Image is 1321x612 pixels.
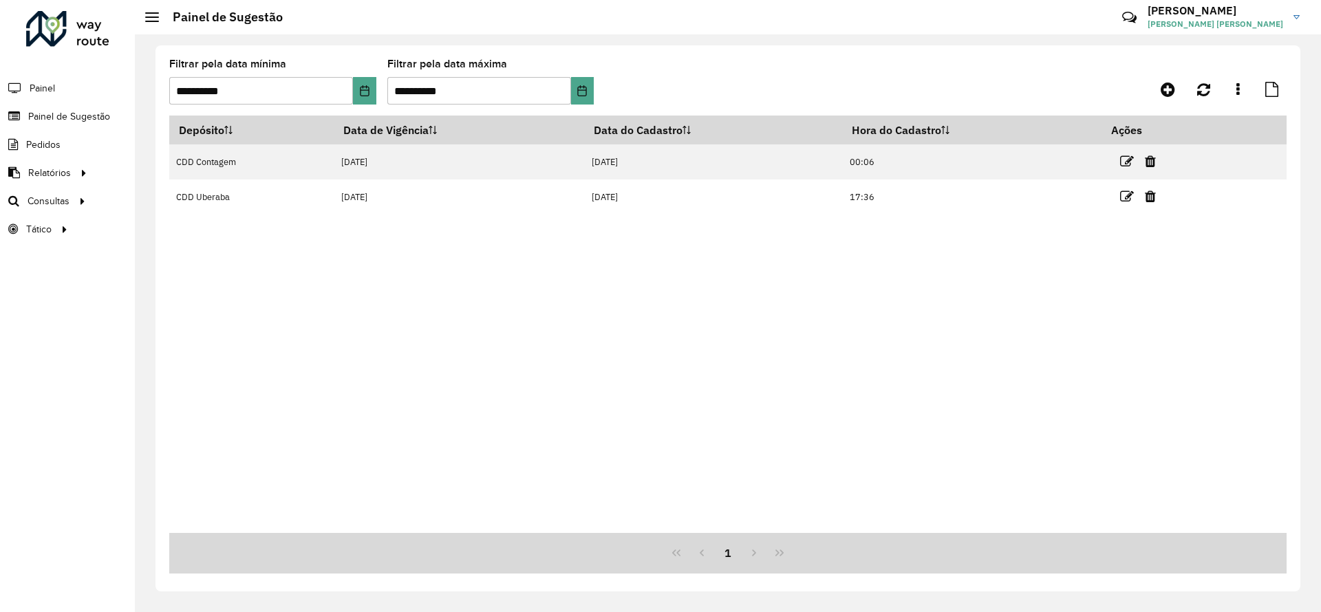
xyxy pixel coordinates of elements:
a: Editar [1120,187,1134,206]
th: Data do Cadastro [584,116,842,144]
button: 1 [715,540,741,566]
button: Choose Date [571,77,594,105]
span: Consultas [28,194,69,208]
h3: [PERSON_NAME] [1148,4,1283,17]
td: [DATE] [584,179,842,215]
span: Tático [26,222,52,237]
td: 00:06 [842,144,1102,179]
span: Painel [30,81,55,96]
th: Data de Vigência [334,116,584,144]
td: CDD Uberaba [169,179,334,215]
h2: Painel de Sugestão [159,10,283,25]
th: Depósito [169,116,334,144]
td: [DATE] [584,144,842,179]
label: Filtrar pela data mínima [169,56,286,72]
a: Contato Rápido [1115,3,1144,32]
span: Relatórios [28,166,71,180]
td: CDD Contagem [169,144,334,179]
td: 17:36 [842,179,1102,215]
td: [DATE] [334,144,584,179]
span: [PERSON_NAME] [PERSON_NAME] [1148,18,1283,30]
th: Hora do Cadastro [842,116,1102,144]
label: Filtrar pela data máxima [387,56,507,72]
a: Excluir [1145,187,1156,206]
a: Editar [1120,152,1134,171]
span: Painel de Sugestão [28,109,110,124]
span: Pedidos [26,138,61,152]
button: Choose Date [353,77,376,105]
th: Ações [1102,116,1185,144]
a: Excluir [1145,152,1156,171]
td: [DATE] [334,179,584,215]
